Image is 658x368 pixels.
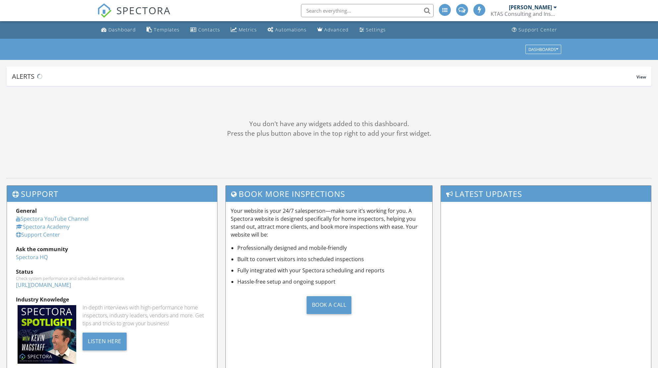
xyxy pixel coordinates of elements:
li: Hassle-free setup and ongoing support [237,278,427,286]
a: Advanced [315,24,351,36]
a: Templates [144,24,182,36]
div: Dashboard [108,26,136,33]
div: Check system performance and scheduled maintenance. [16,276,208,281]
strong: General [16,207,37,214]
div: Status [16,268,208,276]
div: Automations [275,26,307,33]
div: Metrics [239,26,257,33]
a: Support Center [16,231,60,238]
input: Search everything... [301,4,434,17]
div: Dashboards [528,47,558,52]
li: Professionally designed and mobile-friendly [237,244,427,252]
a: Spectora Academy [16,223,70,230]
li: Fully integrated with your Spectora scheduling and reports [237,266,427,274]
div: Templates [154,26,180,33]
a: Spectora HQ [16,253,48,261]
a: Support Center [509,24,560,36]
div: Industry Knowledge [16,296,208,303]
div: Press the plus button above in the top right to add your first widget. [7,129,651,138]
h3: Book More Inspections [226,186,432,202]
div: You don't have any widgets added to this dashboard. [7,119,651,129]
h3: Support [7,186,217,202]
span: View [636,74,646,80]
div: Book a Call [307,296,352,314]
h3: Latest Updates [441,186,651,202]
div: Advanced [324,26,349,33]
p: Your website is your 24/7 salesperson—make sure it’s working for you. A Spectora website is desig... [231,207,427,239]
div: Alerts [12,72,636,81]
a: Dashboard [98,24,139,36]
div: Settings [366,26,386,33]
a: Metrics [228,24,260,36]
div: KTAS Consulting and Inspection Services, LLC [491,11,557,17]
div: [PERSON_NAME] [509,4,552,11]
a: Automations (Advanced) [265,24,309,36]
a: Book a Call [231,291,427,319]
div: Listen Here [83,333,127,350]
span: SPECTORA [116,3,171,17]
button: Dashboards [525,45,561,54]
a: Spectora YouTube Channel [16,215,89,222]
div: In-depth interviews with high-performance home inspectors, industry leaders, vendors and more. Ge... [83,303,208,327]
div: Support Center [518,26,557,33]
li: Built to convert visitors into scheduled inspections [237,255,427,263]
img: The Best Home Inspection Software - Spectora [97,3,112,18]
a: Listen Here [83,337,127,345]
a: Settings [357,24,389,36]
img: Spectoraspolightmain [18,305,76,364]
a: SPECTORA [97,9,171,23]
div: Ask the community [16,245,208,253]
a: [URL][DOMAIN_NAME] [16,281,71,289]
a: Contacts [188,24,223,36]
div: Contacts [198,26,220,33]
